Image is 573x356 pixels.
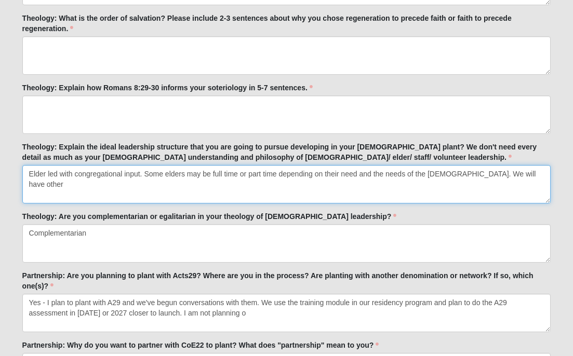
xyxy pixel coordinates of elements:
label: Partnership: Are you planning to plant with Acts29? Where are you in the process? Are planting wi... [22,270,551,291]
label: Theology: Explain the ideal leadership structure that you are going to pursue developing in your ... [22,142,551,162]
label: Theology: Are you complementarian or egalitarian in your theology of [DEMOGRAPHIC_DATA] leadership? [22,211,397,222]
label: Partnership: Why do you want to partner with CoE22 to plant? What does "partnership" mean to you? [22,340,379,350]
label: Theology: Explain how Romans 8:29-30 informs your soteriology in 5-7 sentences. [22,83,313,93]
label: Theology: What is the order of salvation? Please include 2-3 sentences about why you chose regene... [22,13,551,34]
